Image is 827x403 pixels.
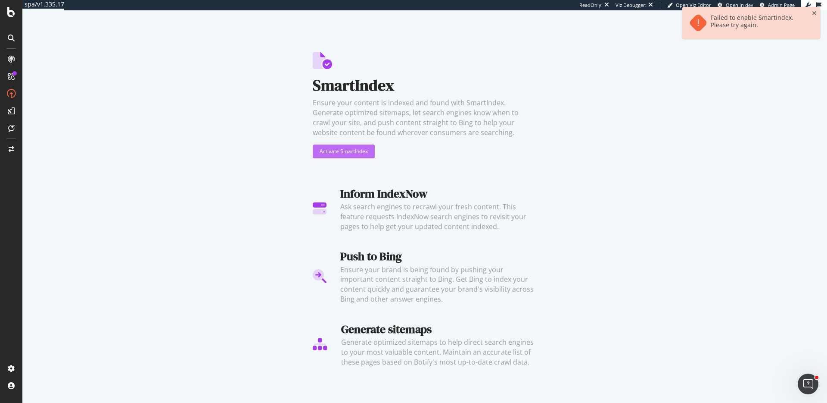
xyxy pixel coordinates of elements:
img: SmartIndex [313,52,332,69]
img: Push to Bing [313,249,326,304]
span: Admin Page [768,2,795,8]
div: Viz Debugger: [616,2,647,9]
a: Open in dev [718,2,753,9]
span: Open Viz Editor [676,2,711,8]
a: Open Viz Editor [667,2,711,9]
img: Generate sitemaps [313,321,327,367]
div: SmartIndex [313,74,537,96]
a: Admin Page [760,2,795,9]
div: Generate optimized sitemaps to help direct search engines to your most valuable content. Maintain... [341,337,537,367]
div: Inform IndexNow [340,186,537,202]
div: ReadOnly: [579,2,603,9]
iframe: Intercom live chat [798,374,818,394]
div: Generate sitemaps [341,321,537,337]
button: Activate SmartIndex [313,145,375,158]
img: Inform IndexNow [313,186,326,232]
div: Ensure your brand is being found by pushing your important content straight to Bing. Get Bing to ... [340,265,537,304]
div: Activate SmartIndex [320,148,368,155]
div: Ensure your content is indexed and found with SmartIndex. Generate optimized sitemaps, let search... [313,98,537,137]
div: Ask search engines to recrawl your fresh content. This feature requests IndexNow search engines t... [340,202,537,232]
div: close toast [812,10,817,16]
span: Open in dev [726,2,753,8]
div: Push to Bing [340,249,537,264]
div: Failed to enable SmartIndex. Please try again. [711,14,805,32]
